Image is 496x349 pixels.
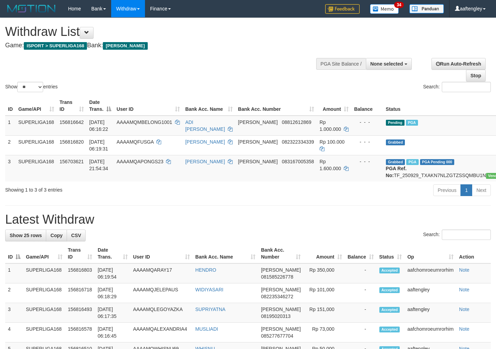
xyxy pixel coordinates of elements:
td: 3 [5,303,23,323]
span: Grabbed [386,139,405,145]
a: [PERSON_NAME] [185,159,225,164]
span: Copy 082322334339 to clipboard [282,139,314,145]
input: Search: [442,230,491,240]
td: - [345,283,377,303]
th: Amount: activate to sort column ascending [317,96,351,116]
span: [DATE] 06:19:31 [89,139,108,152]
a: MUSLIADI [195,326,218,332]
span: 34 [394,2,403,8]
span: Copy 081585226778 to clipboard [261,274,293,280]
label: Search: [423,82,491,92]
a: Note [459,267,469,273]
a: Stop [466,70,486,81]
span: Accepted [379,287,400,293]
span: Copy 083167005358 to clipboard [282,159,314,164]
div: - - - [354,138,380,145]
td: aafchomroeurnrorhim [405,323,456,342]
span: AAAAMQFUSGA [117,139,154,145]
th: Amount: activate to sort column ascending [303,244,344,263]
span: Accepted [379,307,400,313]
button: None selected [366,58,412,70]
td: 156816803 [65,263,95,283]
a: Next [472,184,491,196]
a: Run Auto-Refresh [431,58,486,70]
a: Note [459,326,469,332]
div: - - - [354,119,380,126]
span: Accepted [379,268,400,273]
a: Copy [46,230,67,241]
td: Rp 350,000 [303,263,344,283]
td: [DATE] 06:16:45 [95,323,130,342]
span: 156703621 [60,159,84,164]
td: 4 [5,323,23,342]
a: ADI [PERSON_NAME] [185,119,225,132]
span: Rp 1.600.000 [320,159,341,171]
span: [PERSON_NAME] [238,119,278,125]
span: Marked by aafchhiseyha [406,159,418,165]
td: AAAAMQARAY17 [130,263,193,283]
span: [PERSON_NAME] [261,307,301,312]
td: [DATE] 06:17:35 [95,303,130,323]
td: Rp 151,000 [303,303,344,323]
span: [DATE] 06:16:22 [89,119,108,132]
td: 1 [5,116,16,136]
td: AAAAMQALEXANDRIA4 [130,323,193,342]
th: Date Trans.: activate to sort column descending [87,96,114,116]
td: Rp 73,000 [303,323,344,342]
a: HENDRO [195,267,216,273]
td: 2 [5,135,16,155]
div: Showing 1 to 3 of 3 entries [5,184,202,193]
div: PGA Site Balance / [316,58,366,70]
span: None selected [370,61,403,67]
h4: Game: Bank: [5,42,324,49]
span: Rp 1.000.000 [320,119,341,132]
h1: Withdraw List [5,25,324,39]
span: AAAAMQAPONGS23 [117,159,163,164]
th: Trans ID: activate to sort column ascending [65,244,95,263]
td: SUPERLIGA168 [23,283,65,303]
td: 156816718 [65,283,95,303]
td: AAAAMQLEGOYAZKA [130,303,193,323]
span: [PERSON_NAME] [103,42,147,50]
span: Copy 085277677704 to clipboard [261,333,293,339]
td: Rp 101,000 [303,283,344,303]
a: WIDIYASARI [195,287,223,292]
td: SUPERLIGA168 [23,323,65,342]
th: Bank Acc. Number: activate to sort column ascending [258,244,303,263]
td: SUPERLIGA168 [16,135,57,155]
th: Balance: activate to sort column ascending [345,244,377,263]
td: - [345,323,377,342]
a: Note [459,307,469,312]
span: [PERSON_NAME] [261,326,301,332]
span: Copy 082235346272 to clipboard [261,294,293,299]
a: SUPRIYATNA [195,307,225,312]
th: ID [5,96,16,116]
span: [DATE] 21:54:34 [89,159,108,171]
span: Rp 100.000 [320,139,344,145]
a: 1 [460,184,472,196]
b: PGA Ref. No: [386,166,407,178]
th: ID: activate to sort column descending [5,244,23,263]
th: Balance [351,96,383,116]
td: SUPERLIGA168 [23,263,65,283]
th: Bank Acc. Name: activate to sort column ascending [183,96,235,116]
td: 156816578 [65,323,95,342]
span: Copy 08812612869 to clipboard [282,119,311,125]
span: AAAAMQMBELONG1001 [117,119,172,125]
span: [PERSON_NAME] [238,139,278,145]
td: AAAAMQJELEPAUS [130,283,193,303]
td: aafchomroeurnrorhim [405,263,456,283]
th: Status: activate to sort column ascending [377,244,405,263]
th: Game/API: activate to sort column ascending [23,244,65,263]
th: Date Trans.: activate to sort column ascending [95,244,130,263]
th: Bank Acc. Name: activate to sort column ascending [193,244,258,263]
td: 1 [5,263,23,283]
label: Show entries [5,82,58,92]
input: Search: [442,82,491,92]
img: MOTION_logo.png [5,3,58,14]
h1: Latest Withdraw [5,213,491,226]
span: 156816642 [60,119,84,125]
th: Trans ID: activate to sort column ascending [57,96,87,116]
label: Search: [423,230,491,240]
td: [DATE] 06:19:54 [95,263,130,283]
